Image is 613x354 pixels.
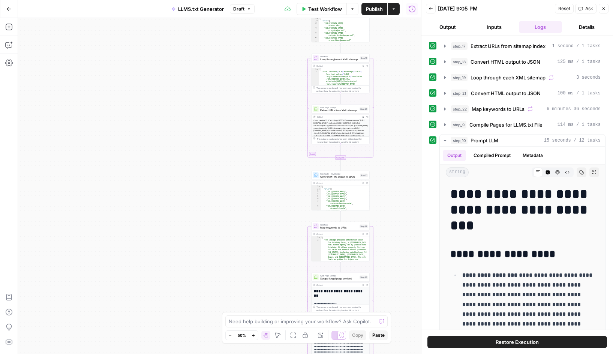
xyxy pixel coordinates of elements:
[230,4,255,14] button: Draft
[440,103,605,115] button: 6 minutes 36 seconds
[360,276,368,279] div: Step 23
[320,109,358,112] span: Extract URLs from XML sitemap
[312,205,321,210] div: 8
[451,58,468,66] span: step_18
[320,172,358,175] span: Run Code · JavaScript
[312,222,370,261] div: IterationMap keywords to URLsStep 22Output[ "The webpage provides information about The Kotelsky ...
[519,21,562,33] button: Logs
[472,21,516,33] button: Inputs
[471,74,546,81] span: Loop through each XML sitemap
[238,332,246,338] span: 50%
[317,68,319,71] span: Toggle code folding, rows 1 through 3
[440,72,605,84] button: 3 seconds
[233,6,244,12] span: Draft
[440,119,605,131] button: 114 ms / 1 tasks
[312,155,370,160] div: Complete
[312,185,321,188] div: 1
[360,225,368,228] div: Step 22
[471,58,540,66] span: Convert HTML output to JSON
[312,171,370,211] div: Run Code · JavaScriptConvert HTML output to JSONStep 21Output{ "urls":[ "[URL][DOMAIN_NAME]", "[U...
[312,71,319,254] div: 2
[316,306,368,312] div: This output is too large & has been abbreviated for review. to view the full content.
[426,21,469,33] button: Output
[312,190,321,193] div: 3
[320,277,358,281] span: Scrape target page content
[372,332,385,339] span: Paste
[312,27,319,32] div: 4
[316,137,368,143] div: This output is too large & has been abbreviated for review. to view the full content.
[366,5,383,13] span: Publish
[440,134,605,146] button: 15 seconds / 12 tasks
[558,90,601,97] span: 100 ms / 1 tasks
[471,42,546,50] span: Extract URLs from sitemap index
[312,3,370,42] div: { "urls":[ "[URL][DOMAIN_NAME] -static.xml", "[URL][DOMAIN_NAME] -blog-dpages.xml", "[URL][DOMAIN...
[585,5,593,12] span: Ask
[552,43,601,49] span: 1 second / 1 tasks
[312,193,321,196] div: 4
[335,155,346,160] div: Complete
[312,22,319,27] div: 3
[312,68,319,71] div: 1
[167,3,228,15] button: LLMS.txt Generator
[558,58,601,65] span: 125 ms / 1 tasks
[312,195,321,198] div: 5
[324,141,338,143] span: Copy the output
[316,87,368,93] div: This output is too large & has been abbreviated for review. to view the full content.
[312,200,321,205] div: 7
[440,56,605,68] button: 125 ms / 1 tasks
[440,147,605,334] div: 15 seconds / 12 tasks
[496,338,539,346] span: Restore Execution
[451,121,466,128] span: step_9
[443,150,466,161] button: Output
[316,233,359,236] div: Output
[451,105,469,113] span: step_22
[319,236,321,239] span: Toggle code folding, rows 1 through 104
[320,106,358,109] span: Web Page Scrape
[440,87,605,99] button: 100 ms / 1 tasks
[178,5,224,13] span: LLMS.txt Generator
[555,4,574,13] button: Reset
[469,150,515,161] button: Compiled Prompt
[360,174,368,177] div: Step 21
[312,17,319,20] div: 1
[558,121,601,128] span: 114 ms / 1 tasks
[319,188,321,191] span: Toggle code folding, rows 2 through 105
[320,274,358,277] span: Web Page Scrape
[312,198,321,200] div: 6
[451,42,468,50] span: step_17
[312,54,370,93] div: LoopIterationLoop through each XML sitemapStep 19Output[ "<?xml version=\"1.0\"encoding=\"UTF-8\"...
[340,93,341,104] g: Edge from step_19 to step_20
[547,106,601,112] span: 6 minutes 36 seconds
[558,5,570,12] span: Reset
[518,150,547,161] button: Metadata
[471,90,541,97] span: Convert HTML output to JSON
[360,57,368,60] div: Step 19
[451,90,468,97] span: step_21
[312,32,319,37] div: 5
[440,40,605,52] button: 1 second / 1 tasks
[316,182,359,185] div: Output
[427,336,607,348] button: Restore Execution
[361,3,387,15] button: Publish
[316,284,359,287] div: Output
[575,4,597,13] button: Ask
[320,58,358,61] span: Loop through each XML sitemap
[316,64,359,67] div: Output
[471,137,498,144] span: Prompt LLM
[317,20,319,22] span: Toggle code folding, rows 2 through 7
[308,5,342,13] span: Test Workflow
[297,3,346,15] button: Test Workflow
[352,332,363,339] span: Copy
[324,90,338,92] span: Copy the output
[324,309,338,311] span: Copy the output
[319,185,321,188] span: Toggle code folding, rows 1 through 106
[320,55,358,58] span: Iteration
[320,226,358,230] span: Map keywords to URLs
[446,167,469,177] span: string
[312,188,321,191] div: 2
[316,115,359,118] div: Output
[349,330,366,340] button: Copy
[451,74,468,81] span: step_19
[576,74,601,81] span: 3 seconds
[312,42,319,44] div: 7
